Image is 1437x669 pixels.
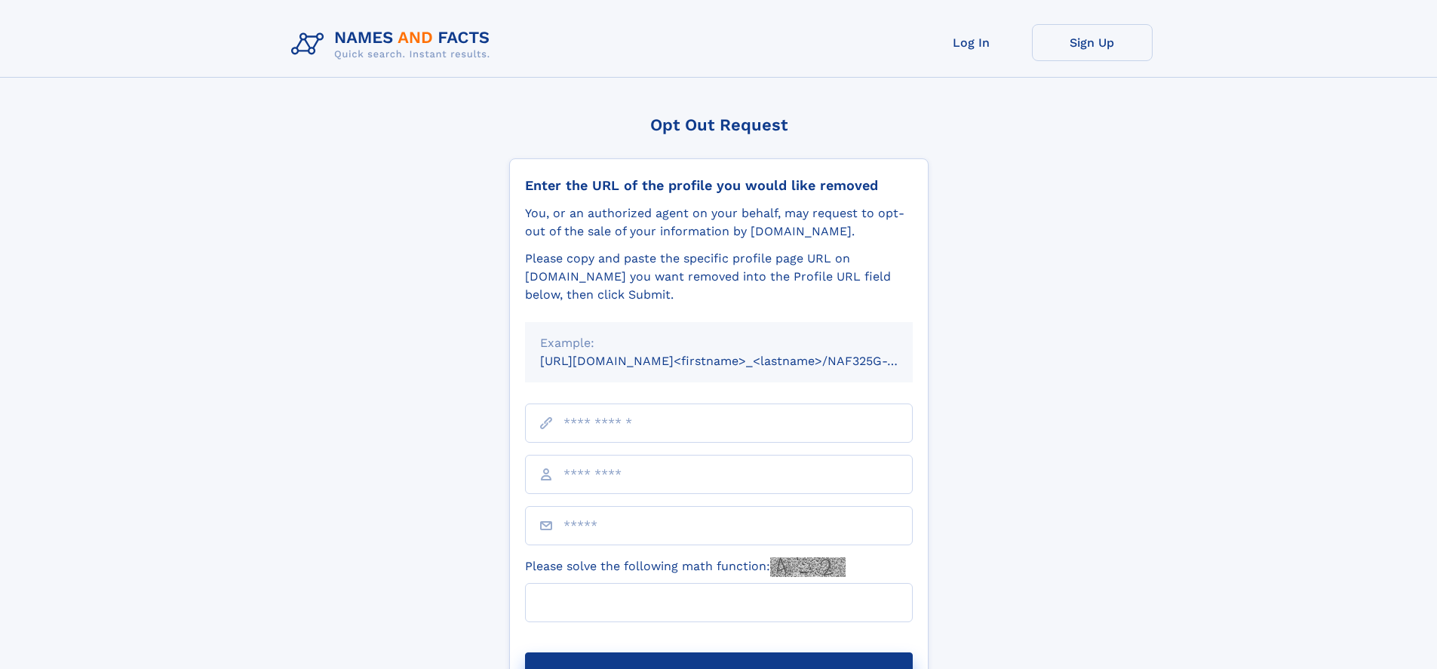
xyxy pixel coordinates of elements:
[525,557,846,577] label: Please solve the following math function:
[540,334,898,352] div: Example:
[911,24,1032,61] a: Log In
[285,24,502,65] img: Logo Names and Facts
[525,250,913,304] div: Please copy and paste the specific profile page URL on [DOMAIN_NAME] you want removed into the Pr...
[1032,24,1153,61] a: Sign Up
[525,177,913,194] div: Enter the URL of the profile you would like removed
[509,115,929,134] div: Opt Out Request
[525,204,913,241] div: You, or an authorized agent on your behalf, may request to opt-out of the sale of your informatio...
[540,354,941,368] small: [URL][DOMAIN_NAME]<firstname>_<lastname>/NAF325G-xxxxxxxx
